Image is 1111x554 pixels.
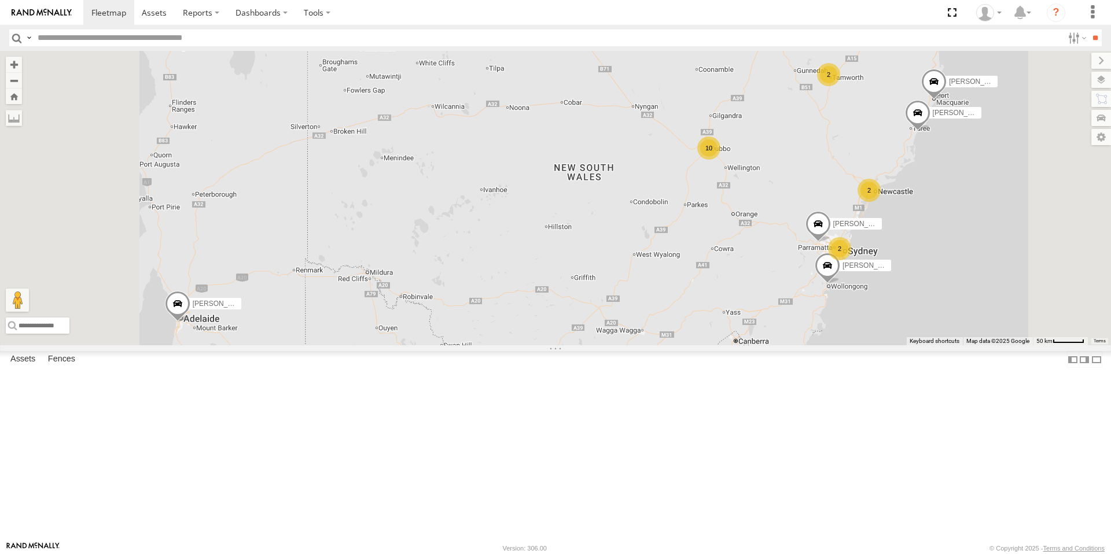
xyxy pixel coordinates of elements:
[1067,351,1079,368] label: Dock Summary Table to the Left
[966,338,1029,344] span: Map data ©2025 Google
[42,352,81,368] label: Fences
[972,4,1006,21] div: Beth Porter
[1079,351,1090,368] label: Dock Summary Table to the Right
[193,300,284,308] span: [PERSON_NAME] - NEW ute
[1033,337,1088,345] button: Map scale: 50 km per 51 pixels
[933,108,990,116] span: [PERSON_NAME]
[24,29,34,46] label: Search Query
[949,77,1006,86] span: [PERSON_NAME]
[858,179,881,202] div: 2
[910,337,959,345] button: Keyboard shortcuts
[12,9,72,17] img: rand-logo.svg
[1036,338,1053,344] span: 50 km
[833,219,891,227] span: [PERSON_NAME]
[6,72,22,88] button: Zoom out
[1091,129,1111,145] label: Map Settings
[1094,338,1106,343] a: Terms (opens in new tab)
[828,237,851,260] div: 2
[6,88,22,104] button: Zoom Home
[817,63,840,86] div: 2
[6,110,22,126] label: Measure
[6,289,29,312] button: Drag Pegman onto the map to open Street View
[503,545,547,552] div: Version: 306.00
[1047,3,1065,22] i: ?
[1091,351,1102,368] label: Hide Summary Table
[6,57,22,72] button: Zoom in
[1064,29,1088,46] label: Search Filter Options
[989,545,1105,552] div: © Copyright 2025 -
[6,542,60,554] a: Visit our Website
[843,261,900,269] span: [PERSON_NAME]
[5,352,41,368] label: Assets
[1043,545,1105,552] a: Terms and Conditions
[697,136,720,160] div: 10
